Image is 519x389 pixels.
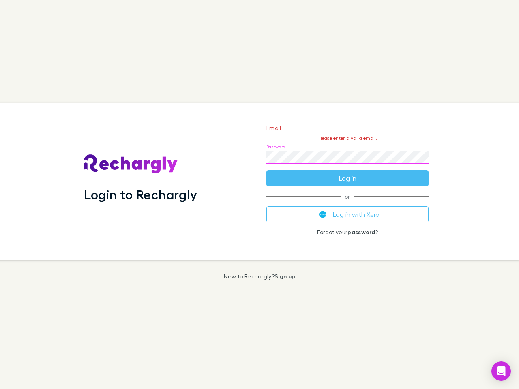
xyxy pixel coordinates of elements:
[266,229,429,235] p: Forgot your ?
[275,273,295,280] a: Sign up
[266,135,429,141] p: Please enter a valid email.
[347,229,375,235] a: password
[319,211,326,218] img: Xero's logo
[266,196,429,197] span: or
[224,273,296,280] p: New to Rechargly?
[266,206,429,222] button: Log in with Xero
[84,154,178,174] img: Rechargly's Logo
[84,187,197,202] h1: Login to Rechargly
[266,170,429,186] button: Log in
[491,361,511,381] div: Open Intercom Messenger
[266,144,285,150] label: Password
